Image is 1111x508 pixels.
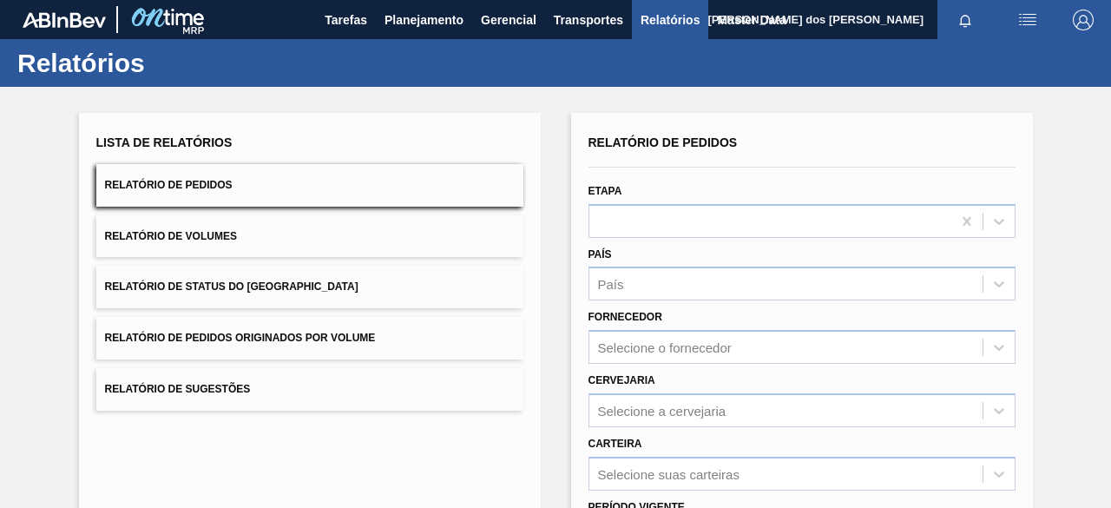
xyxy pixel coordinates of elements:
[96,164,523,207] button: Relatório de Pedidos
[937,8,993,32] button: Notificações
[588,438,642,450] label: Carteira
[23,12,106,28] img: TNhmsLtSVTkK8tSr43FrP2fwEKptu5GPRR3wAAAABJRU5ErkJggg==
[105,383,251,395] span: Relatório de Sugestões
[105,332,376,344] span: Relatório de Pedidos Originados por Volume
[481,10,536,30] span: Gerencial
[96,215,523,258] button: Relatório de Volumes
[1073,10,1094,30] img: Logout
[598,340,732,355] div: Selecione o fornecedor
[325,10,367,30] span: Tarefas
[105,280,358,293] span: Relatório de Status do [GEOGRAPHIC_DATA]
[105,230,237,242] span: Relatório de Volumes
[96,368,523,411] button: Relatório de Sugestões
[96,266,523,308] button: Relatório de Status do [GEOGRAPHIC_DATA]
[598,403,726,418] div: Selecione a cervejaria
[588,311,662,323] label: Fornecedor
[598,466,740,481] div: Selecione suas carteiras
[641,10,700,30] span: Relatórios
[96,317,523,360] button: Relatório de Pedidos Originados por Volume
[588,135,738,149] span: Relatório de Pedidos
[385,10,463,30] span: Planejamento
[588,374,655,386] label: Cervejaria
[105,179,233,191] span: Relatório de Pedidos
[17,53,325,73] h1: Relatórios
[598,277,624,292] div: País
[1017,10,1038,30] img: userActions
[554,10,623,30] span: Transportes
[588,185,622,197] label: Etapa
[588,248,612,261] label: País
[96,135,233,149] span: Lista de Relatórios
